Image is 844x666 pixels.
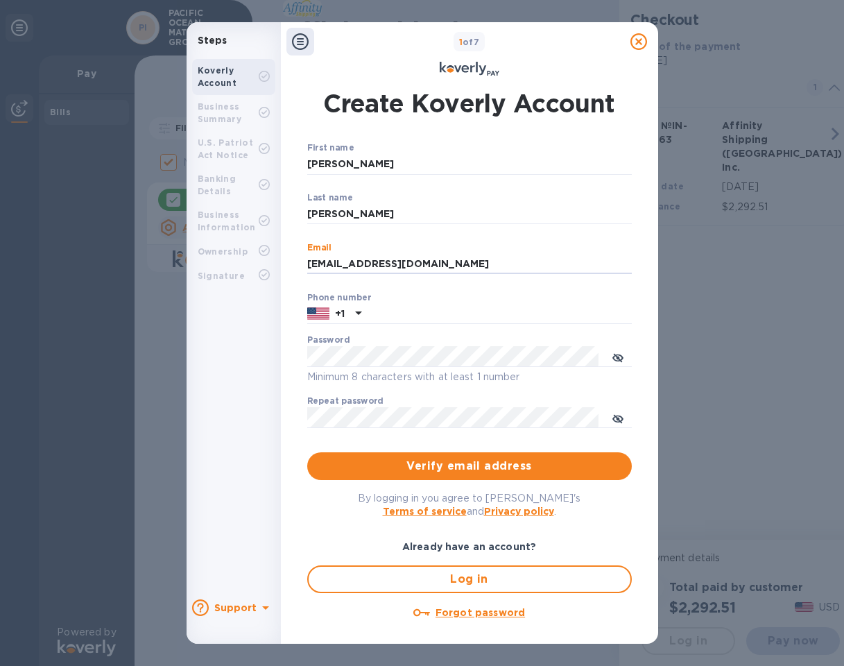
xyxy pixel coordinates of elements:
[307,306,329,321] img: US
[198,173,236,196] b: Banking Details
[198,210,256,232] b: Business Information
[459,37,463,47] span: 1
[459,37,480,47] b: of 7
[320,571,619,588] span: Log in
[307,204,632,225] input: Enter your last name
[335,307,345,321] p: +1
[307,244,331,252] label: Email
[307,194,353,202] label: Last name
[307,369,632,385] p: Minimum 8 characters with at least 1 number
[198,137,254,160] b: U.S. Patriot Act Notice
[198,246,248,257] b: Ownership
[307,452,632,480] button: Verify email address
[307,398,384,406] label: Repeat password
[402,541,536,552] b: Already have an account?
[307,565,632,593] button: Log in
[323,86,615,121] h1: Create Koverly Account
[383,506,467,517] a: Terms of service
[307,254,632,275] input: Email
[307,144,354,153] label: First name
[484,506,554,517] a: Privacy policy
[198,101,242,124] b: Business Summary
[198,65,237,88] b: Koverly Account
[318,458,621,475] span: Verify email address
[358,493,580,517] span: By logging in you agree to [PERSON_NAME]'s and .
[307,293,371,302] label: Phone number
[604,343,632,370] button: toggle password visibility
[198,35,227,46] b: Steps
[436,607,525,618] u: Forgot password
[198,271,246,281] b: Signature
[604,404,632,432] button: toggle password visibility
[307,154,632,175] input: Enter your first name
[307,336,350,345] label: Password
[214,602,257,613] b: Support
